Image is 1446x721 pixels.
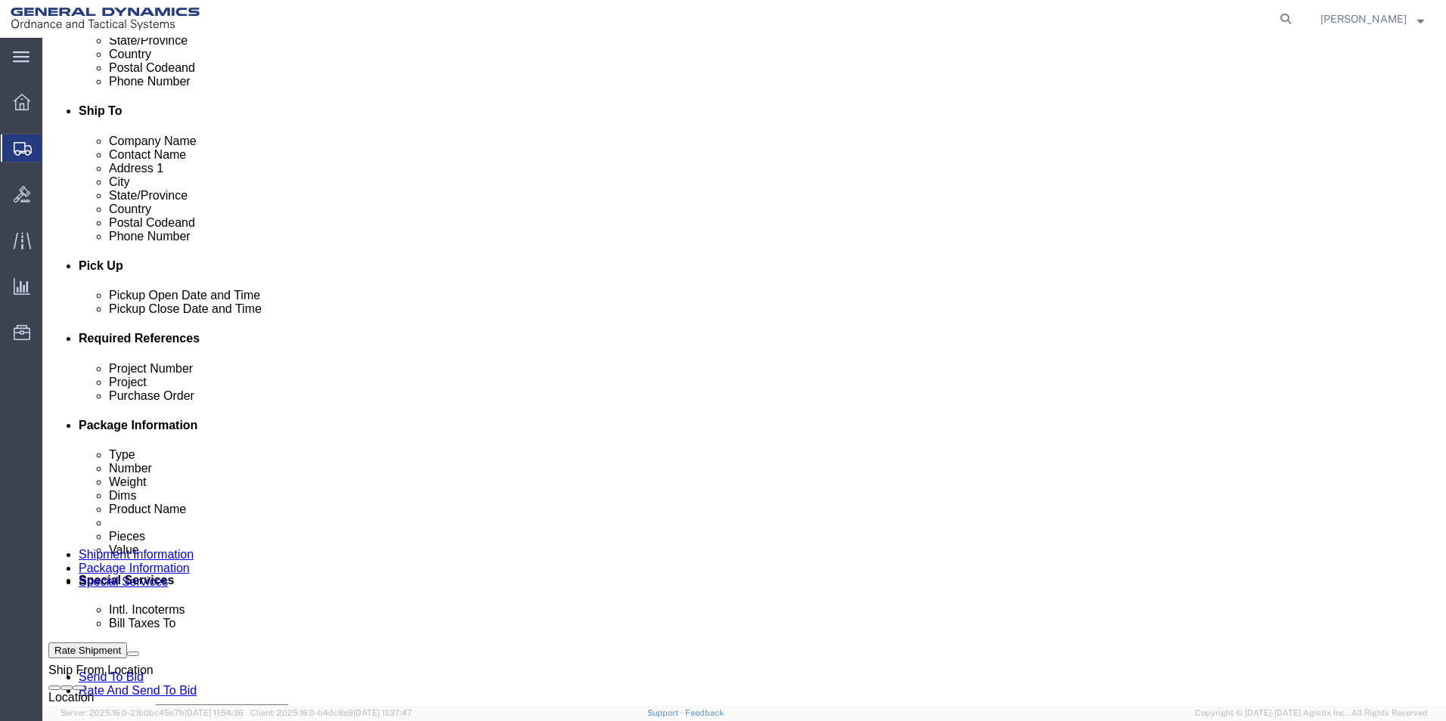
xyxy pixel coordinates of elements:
span: LaShirl Montgomery [1320,11,1407,27]
span: Copyright © [DATE]-[DATE] Agistix Inc., All Rights Reserved [1195,707,1428,719]
button: [PERSON_NAME] [1320,10,1425,28]
img: logo [11,8,200,30]
span: Server: 2025.16.0-21b0bc45e7b [61,708,244,717]
a: Feedback [685,708,724,717]
iframe: FS Legacy Container [42,38,1446,705]
span: [DATE] 11:54:36 [185,708,244,717]
span: [DATE] 11:37:47 [353,708,412,717]
a: Support [647,708,685,717]
span: Client: 2025.16.0-b4dc8a9 [250,708,412,717]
